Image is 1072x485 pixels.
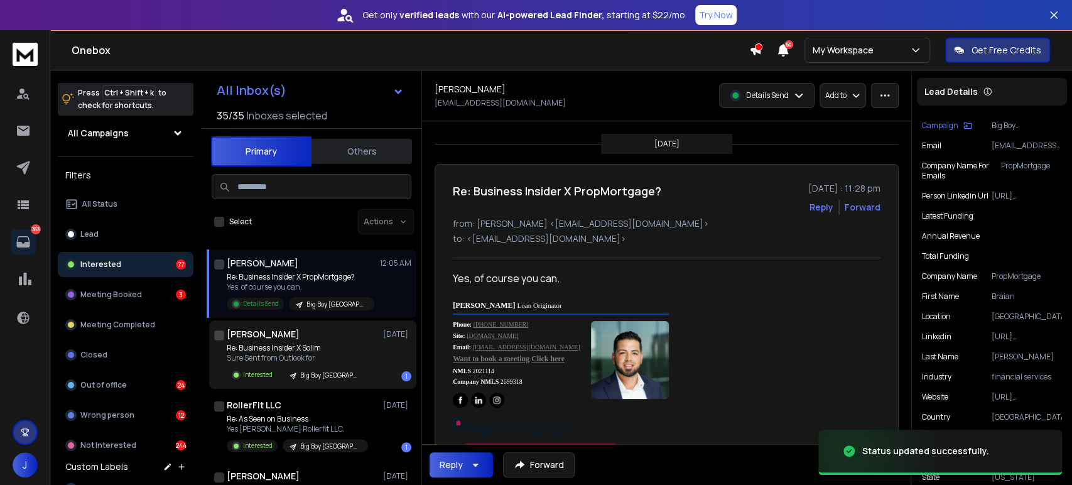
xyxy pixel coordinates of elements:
p: industry [922,372,951,382]
p: [DATE] [383,400,411,410]
div: 3 [176,290,186,300]
p: 12:05 AM [380,258,411,268]
p: Big Boy [GEOGRAPHIC_DATA] [992,121,1062,131]
strong: AI-powered Lead Finder, [497,9,604,21]
span: NMLS [453,368,471,374]
p: Email [922,141,941,151]
div: 24 [176,380,186,390]
button: J [13,452,38,477]
p: [DATE] [383,471,411,481]
p: location [922,312,951,322]
p: Big Boy [GEOGRAPHIC_DATA] [300,371,360,380]
p: to: <[EMAIL_ADDRESS][DOMAIN_NAME]> [453,232,880,245]
span: 2699318 [501,378,522,385]
p: Company Name for Emails [922,161,1001,181]
h1: Onebox [72,43,749,58]
p: Details Send [746,90,789,101]
button: Others [311,138,412,165]
p: Sure Sent from Outlook for [227,353,368,363]
button: Interested77 [58,252,193,277]
p: [EMAIL_ADDRESS][DOMAIN_NAME] [992,141,1062,151]
img: logo [13,43,38,66]
p: Yes, of course you can. [227,282,374,292]
p: Total Funding [922,251,969,261]
button: Campaign [922,121,972,131]
button: All Inbox(s) [207,78,414,103]
p: [DATE] : 11:28 pm [808,182,880,195]
span: Company NMLS [453,378,499,385]
p: website [922,392,948,402]
span: Loan Originator [517,302,561,309]
span: [PERSON_NAME] [453,301,515,310]
span: 50 [784,40,793,49]
button: Out of office24 [58,373,193,398]
button: Get Free Credits [945,38,1050,63]
p: PropMortgage [1001,161,1062,181]
p: Latest Funding [922,211,973,221]
button: Try Now [695,5,737,25]
p: Closed [80,350,107,360]
span: 2021114 [472,368,494,374]
h1: [PERSON_NAME] [227,257,298,270]
button: Closed [58,342,193,368]
button: Meeting Booked3 [58,282,193,307]
p: Campaign [922,121,958,131]
p: [DATE] [654,139,679,149]
img: linkedin [471,393,486,408]
p: All Status [82,199,117,209]
button: All Campaigns [58,121,193,146]
strong: verified leads [399,9,459,21]
p: from: [PERSON_NAME] <[EMAIL_ADDRESS][DOMAIN_NAME]> [453,217,880,230]
p: Interested [243,441,273,450]
span: Email: [453,344,471,351]
button: Reply [809,201,833,214]
span: 35 / 35 [217,108,244,123]
p: Last Name [922,352,958,362]
p: Big Boy [GEOGRAPHIC_DATA] [300,442,360,451]
p: Try Now [699,9,733,21]
img: facebook [453,393,468,408]
div: Reply [440,459,463,471]
p: Get Free Credits [972,44,1041,57]
h1: [PERSON_NAME] [227,328,300,341]
p: Lead Details [924,85,978,98]
p: Yes [PERSON_NAME] Rollerfit LLC, [227,424,368,434]
p: [URL][DOMAIN_NAME] [992,392,1062,402]
img: photo-logo [591,321,669,399]
p: Person Linkedin Url [922,191,988,201]
div: Forward [845,201,880,214]
p: Not Interested [80,440,136,450]
button: Forward [503,452,575,477]
p: Annual Revenue [922,231,980,241]
h3: Filters [58,166,193,184]
p: Company Name [922,271,977,281]
h3: Custom Labels [65,460,128,473]
button: Meeting Completed [58,312,193,337]
h1: All Inbox(s) [217,84,286,97]
p: Big Boy [GEOGRAPHIC_DATA] [306,300,367,309]
p: Wrong person [80,410,134,420]
p: First Name [922,292,959,302]
img: instagram [489,393,504,408]
div: 244 [176,440,186,450]
p: Re: Business Insider X PropMortgage? [227,272,374,282]
p: My Workspace [813,44,879,57]
h1: [PERSON_NAME] [227,470,300,482]
button: Wrong person12 [58,403,193,428]
h1: [PERSON_NAME] [435,83,506,95]
p: [EMAIL_ADDRESS][DOMAIN_NAME] [435,98,566,108]
p: Get only with our starting at $22/mo [362,9,685,21]
button: All Status [58,192,193,217]
p: [URL][DOMAIN_NAME][PERSON_NAME] [992,191,1062,201]
p: Meeting Completed [80,320,155,330]
div: 12 [176,410,186,420]
p: Add to [825,90,847,101]
h1: RollerFit LLC [227,399,281,411]
p: PropMortgage [992,271,1062,281]
p: Braian [992,292,1062,302]
p: [URL][DOMAIN_NAME][PERSON_NAME] [992,332,1062,342]
span: Site: [453,332,465,339]
h1: All Campaigns [68,127,129,139]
